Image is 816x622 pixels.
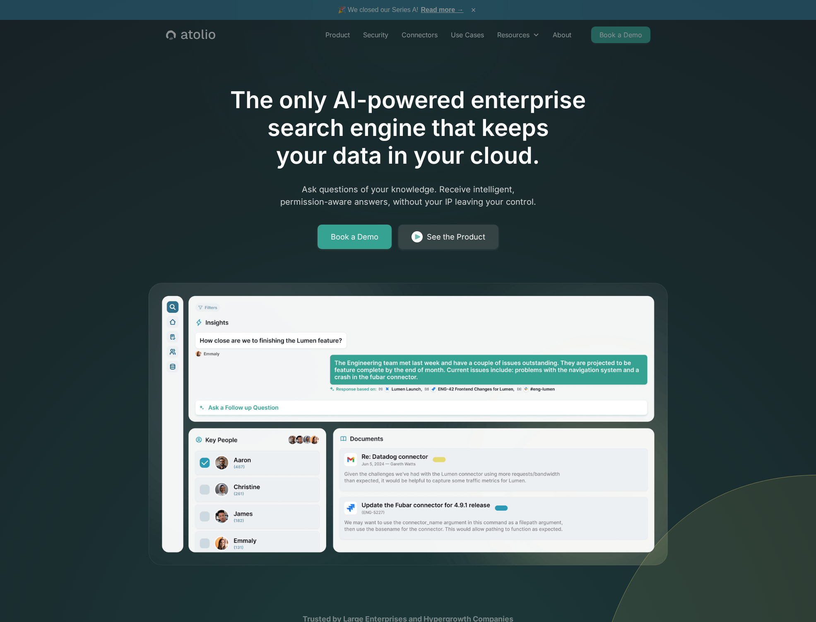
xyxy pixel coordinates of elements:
[166,29,215,40] a: home
[338,5,464,15] span: 🎉 We closed our Series A!
[398,225,498,249] a: See the Product
[147,282,669,567] img: hero-image
[491,27,546,43] div: Resources
[469,5,479,15] button: ×
[421,6,464,13] a: Read more →
[249,183,567,208] p: Ask questions of your knowledge. Receive intelligent, permission-aware answers, without your IP l...
[319,27,356,43] a: Product
[497,30,530,40] div: Resources
[318,225,392,249] a: Book a Demo
[395,27,444,43] a: Connectors
[196,86,620,170] h1: The only AI-powered enterprise search engine that keeps your data in your cloud.
[427,231,485,243] div: See the Product
[546,27,578,43] a: About
[356,27,395,43] a: Security
[444,27,491,43] a: Use Cases
[591,27,650,43] a: Book a Demo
